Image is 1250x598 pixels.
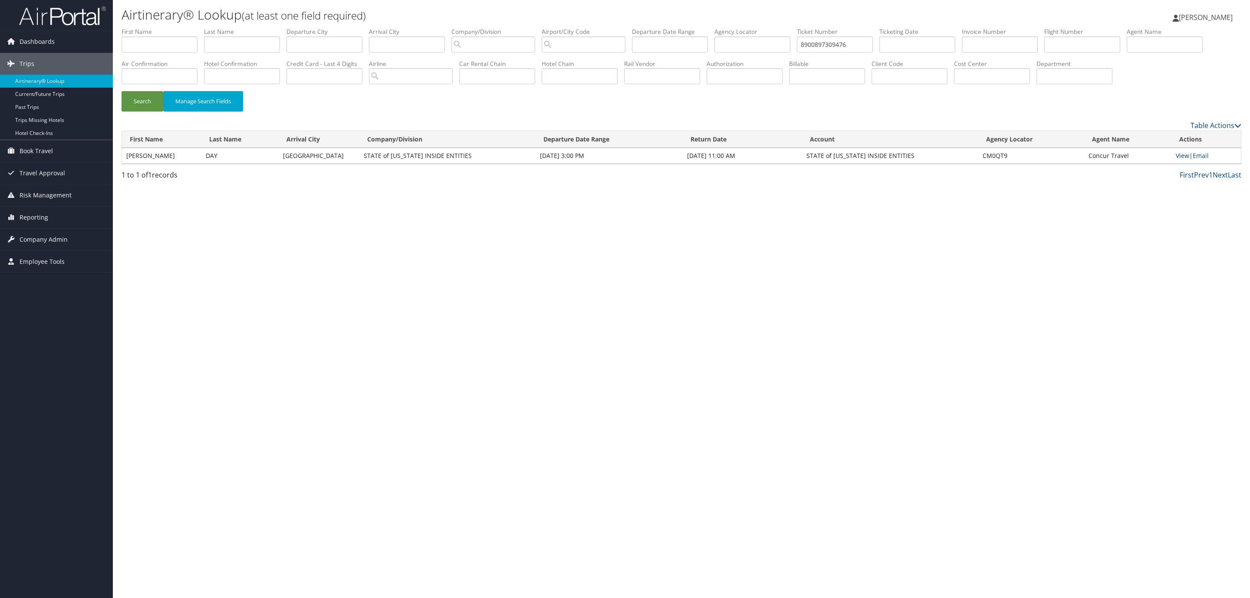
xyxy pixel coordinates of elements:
[201,131,279,148] th: Last Name: activate to sort column ascending
[1193,151,1209,160] a: Email
[978,148,1084,164] td: CM0QT9
[536,148,683,164] td: [DATE] 3:00 PM
[204,27,286,36] label: Last Name
[359,148,536,164] td: STATE of [US_STATE] INSIDE ENTITIES
[122,148,201,164] td: [PERSON_NAME]
[122,6,868,24] h1: Airtinerary® Lookup
[1084,131,1172,148] th: Agent Name
[707,59,789,68] label: Authorization
[122,27,204,36] label: First Name
[20,31,55,53] span: Dashboards
[122,59,204,68] label: Air Confirmation
[1173,4,1241,30] a: [PERSON_NAME]
[1171,148,1241,164] td: |
[536,131,683,148] th: Departure Date Range: activate to sort column descending
[962,27,1044,36] label: Invoice Number
[789,59,872,68] label: Billable
[286,27,369,36] label: Departure City
[954,59,1036,68] label: Cost Center
[20,229,68,250] span: Company Admin
[369,59,459,68] label: Airline
[369,27,451,36] label: Arrival City
[122,170,392,184] div: 1 to 1 of records
[279,131,359,148] th: Arrival City: activate to sort column ascending
[1171,131,1241,148] th: Actions
[1180,170,1194,180] a: First
[204,59,286,68] label: Hotel Confirmation
[879,27,962,36] label: Ticketing Date
[542,27,632,36] label: Airport/City Code
[1036,59,1119,68] label: Department
[632,27,714,36] label: Departure Date Range
[20,140,53,162] span: Book Travel
[978,131,1084,148] th: Agency Locator: activate to sort column ascending
[797,27,879,36] label: Ticket Number
[122,91,163,112] button: Search
[872,59,954,68] label: Client Code
[802,148,979,164] td: STATE of [US_STATE] INSIDE ENTITIES
[148,170,152,180] span: 1
[20,53,34,75] span: Trips
[1179,13,1233,22] span: [PERSON_NAME]
[242,8,366,23] small: (at least one field required)
[1176,151,1189,160] a: View
[279,148,359,164] td: [GEOGRAPHIC_DATA]
[20,207,48,228] span: Reporting
[683,131,802,148] th: Return Date: activate to sort column ascending
[459,59,542,68] label: Car Rental Chain
[19,6,106,26] img: airportal-logo.png
[451,27,542,36] label: Company/Division
[1044,27,1127,36] label: Flight Number
[1084,148,1172,164] td: Concur Travel
[1228,170,1241,180] a: Last
[163,91,243,112] button: Manage Search Fields
[542,59,624,68] label: Hotel Chain
[683,148,802,164] td: [DATE] 11:00 AM
[714,27,797,36] label: Agency Locator
[1127,27,1209,36] label: Agent Name
[802,131,979,148] th: Account: activate to sort column ascending
[624,59,707,68] label: Rail Vendor
[286,59,369,68] label: Credit Card - Last 4 Digits
[359,131,536,148] th: Company/Division
[20,184,72,206] span: Risk Management
[1213,170,1228,180] a: Next
[1191,121,1241,130] a: Table Actions
[20,162,65,184] span: Travel Approval
[1209,170,1213,180] a: 1
[201,148,279,164] td: DAY
[20,251,65,273] span: Employee Tools
[1194,170,1209,180] a: Prev
[122,131,201,148] th: First Name: activate to sort column ascending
